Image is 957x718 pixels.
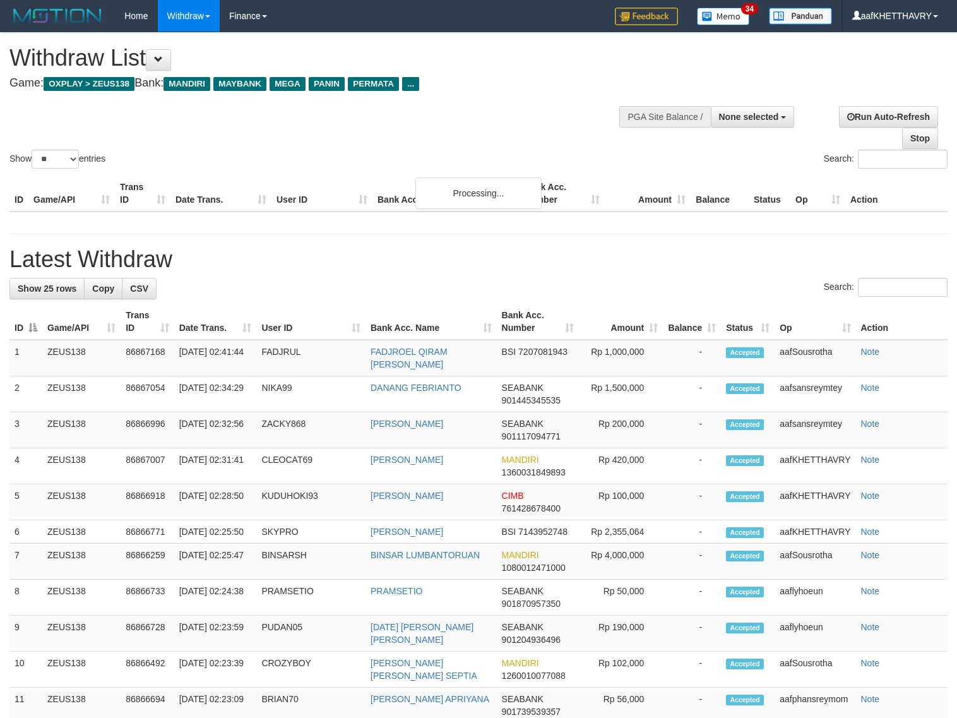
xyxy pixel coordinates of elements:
label: Search: [824,150,948,169]
th: Op: activate to sort column ascending [775,304,855,340]
span: PERMATA [348,77,399,91]
td: Rp 100,000 [579,484,663,520]
th: Bank Acc. Name: activate to sort column ascending [366,304,497,340]
h1: Latest Withdraw [9,247,948,272]
th: ID [9,176,28,212]
img: Feedback.jpg [615,8,678,25]
td: aafKHETTHAVRY [775,484,855,520]
td: BINSARSH [256,544,366,580]
a: Note [861,622,880,632]
td: - [663,412,721,448]
a: Note [861,586,880,596]
span: CIMB [502,491,524,501]
td: 1 [9,340,42,376]
span: Accepted [726,695,764,705]
td: ZEUS138 [42,376,121,412]
th: Date Trans. [170,176,271,212]
td: aafSousrotha [775,652,855,688]
a: Note [861,455,880,465]
span: ... [402,77,419,91]
span: BSI [502,527,516,537]
a: [PERSON_NAME] [371,527,443,537]
th: Bank Acc. Name [372,176,519,212]
span: Copy 1360031849893 to clipboard [502,467,566,477]
a: [PERSON_NAME] [371,419,443,429]
td: ZEUS138 [42,520,121,544]
a: Note [861,419,880,429]
td: 3 [9,412,42,448]
span: Copy [92,284,114,294]
th: ID: activate to sort column descending [9,304,42,340]
td: CROZYBOY [256,652,366,688]
td: 4 [9,448,42,484]
td: aafSousrotha [775,544,855,580]
th: Amount: activate to sort column ascending [579,304,663,340]
a: Note [861,383,880,393]
span: PANIN [309,77,345,91]
label: Search: [824,278,948,297]
span: Accepted [726,587,764,597]
td: FADJRUL [256,340,366,376]
td: 86866259 [121,544,174,580]
td: Rp 190,000 [579,616,663,652]
td: 6 [9,520,42,544]
a: [PERSON_NAME] APRIYANA [371,694,489,704]
td: Rp 4,000,000 [579,544,663,580]
a: Note [861,694,880,704]
td: 86867007 [121,448,174,484]
th: Balance [691,176,749,212]
span: SEABANK [502,383,544,393]
td: 86866728 [121,616,174,652]
th: Game/API [28,176,115,212]
a: Note [861,550,880,560]
a: Note [861,347,880,357]
span: Copy 901117094771 to clipboard [502,431,561,441]
td: aafKHETTHAVRY [775,520,855,544]
th: Op [790,176,845,212]
a: [PERSON_NAME] [371,455,443,465]
td: [DATE] 02:32:56 [174,412,257,448]
th: Status [749,176,790,212]
div: PGA Site Balance / [619,106,710,128]
td: ZACKY868 [256,412,366,448]
td: 86866733 [121,580,174,616]
th: Status: activate to sort column ascending [721,304,775,340]
span: MAYBANK [213,77,266,91]
a: Note [861,491,880,501]
span: BSI [502,347,516,357]
th: Date Trans.: activate to sort column ascending [174,304,257,340]
td: ZEUS138 [42,412,121,448]
td: 7 [9,544,42,580]
td: aafKHETTHAVRY [775,448,855,484]
span: Copy 901445345535 to clipboard [502,395,561,405]
td: [DATE] 02:23:39 [174,652,257,688]
td: [DATE] 02:25:50 [174,520,257,544]
td: 2 [9,376,42,412]
td: ZEUS138 [42,484,121,520]
a: Note [861,658,880,668]
td: CLEOCAT69 [256,448,366,484]
span: Accepted [726,455,764,466]
td: Rp 200,000 [579,412,663,448]
td: ZEUS138 [42,616,121,652]
td: Rp 2,355,064 [579,520,663,544]
th: User ID: activate to sort column ascending [256,304,366,340]
button: None selected [711,106,795,128]
span: Accepted [726,347,764,358]
th: Action [845,176,948,212]
td: 5 [9,484,42,520]
span: Copy 761428678400 to clipboard [502,503,561,513]
span: CSV [130,284,148,294]
span: Accepted [726,419,764,430]
span: OXPLAY > ZEUS138 [44,77,134,91]
td: 86867168 [121,340,174,376]
span: MANDIRI [163,77,210,91]
td: 86866771 [121,520,174,544]
td: Rp 1,500,000 [579,376,663,412]
span: Copy 901870957350 to clipboard [502,599,561,609]
td: aafsansreymtey [775,412,855,448]
h1: Withdraw List [9,45,626,71]
td: - [663,520,721,544]
td: - [663,448,721,484]
td: Rp 420,000 [579,448,663,484]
